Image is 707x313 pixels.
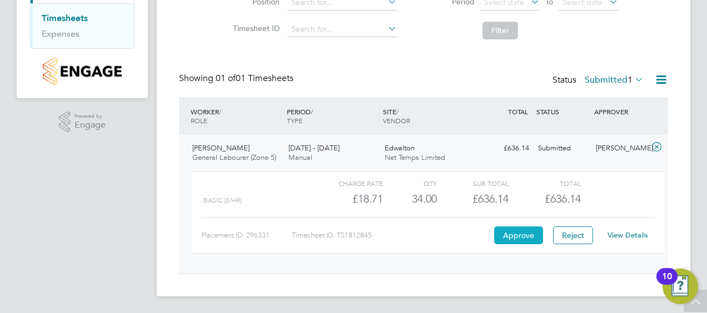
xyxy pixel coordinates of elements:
label: Submitted [585,74,644,85]
span: TOTAL [508,107,528,116]
div: QTY [383,176,437,190]
input: Search for... [287,22,397,37]
span: Net Temps Limited [385,153,445,162]
div: STATUS [534,102,591,122]
div: Timesheet ID: TS1812845 [292,226,491,244]
div: Total [509,176,580,190]
button: Open Resource Center, 10 new notifications [663,269,698,304]
span: 01 Timesheets [216,73,293,84]
div: £636.14 [476,139,534,158]
a: Timesheets [42,13,88,23]
div: APPROVER [591,102,649,122]
button: Reject [553,226,593,244]
span: 1 [628,74,633,85]
a: Powered byEngage [59,112,106,133]
span: Edwalton [385,143,415,153]
div: Charge rate [311,176,383,190]
div: Showing [179,73,296,84]
div: £18.71 [311,190,383,208]
div: Placement ID: 296331 [201,226,292,244]
button: Filter [482,22,518,39]
span: £636.14 [545,192,581,205]
div: WORKER [188,102,284,130]
div: SITE [380,102,476,130]
span: [DATE] - [DATE] [288,143,340,153]
span: Manual [288,153,312,162]
span: ROLE [191,116,207,125]
span: TYPE [287,116,302,125]
label: Timesheet ID [230,23,280,33]
span: / [219,107,221,116]
button: Approve [494,226,543,244]
div: Timesheets [31,3,134,48]
span: Engage [74,120,106,130]
a: Expenses [42,28,79,39]
span: General Labourer (Zone 5) [192,153,276,162]
img: countryside-properties-logo-retina.png [43,58,121,85]
div: Sub Total [437,176,509,190]
div: Submitted [534,139,591,158]
span: / [396,107,399,116]
a: View Details [608,230,648,240]
span: 01 of [216,73,236,84]
div: [PERSON_NAME] [591,139,649,158]
span: VENDOR [383,116,410,125]
a: Go to home page [30,58,135,85]
div: 10 [662,276,672,291]
span: [PERSON_NAME] [192,143,250,153]
div: £636.14 [437,190,509,208]
span: Basic (£/HR) [203,196,242,204]
span: Powered by [74,112,106,121]
div: 34.00 [383,190,437,208]
span: / [311,107,313,116]
div: PERIOD [284,102,380,130]
div: Status [552,73,646,88]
